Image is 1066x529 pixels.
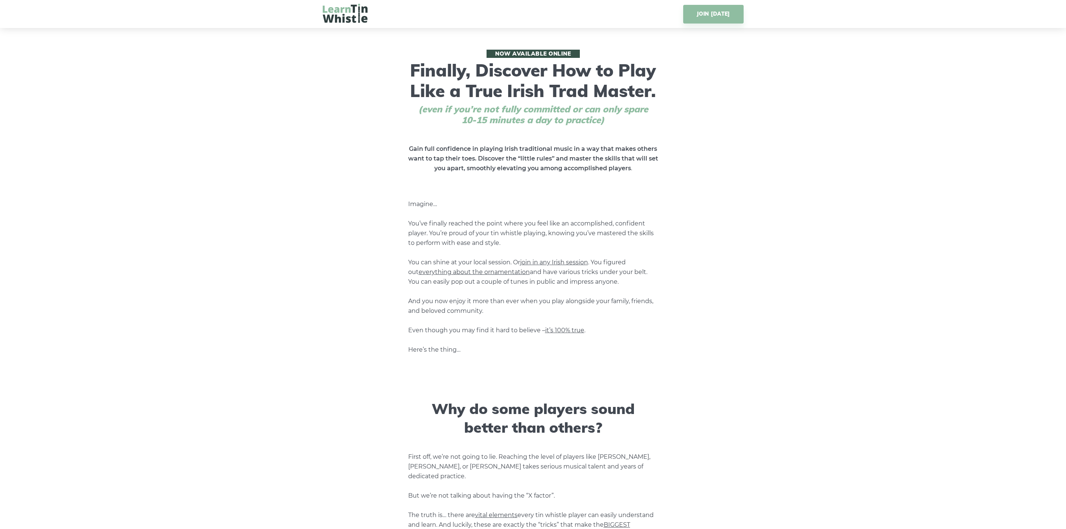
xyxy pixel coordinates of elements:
[408,144,658,173] p: .
[487,50,580,58] span: Now available online
[419,268,530,276] span: everything about the ornamentation
[475,511,518,519] span: vital elements
[545,327,584,334] span: it’s 100% true
[404,50,662,125] h1: Finally, Discover How to Play Like a True Irish Trad Master.
[520,259,588,266] span: join in any Irish session
[683,5,743,24] a: JOIN [DATE]
[416,104,651,125] span: (even if you’re not fully committed or can only spare 10-15 minutes a day to practice)
[408,199,658,355] p: Imagine… You’ve finally reached the point where you feel like an accomplished, confident player. ...
[323,4,368,23] img: LearnTinWhistle.com
[497,165,631,172] strong: elevating you among accomplished players
[408,399,658,437] h3: Why do some players sound better than others?
[408,145,658,172] strong: Gain full confidence in playing Irish traditional music in a way that makes others want to tap th...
